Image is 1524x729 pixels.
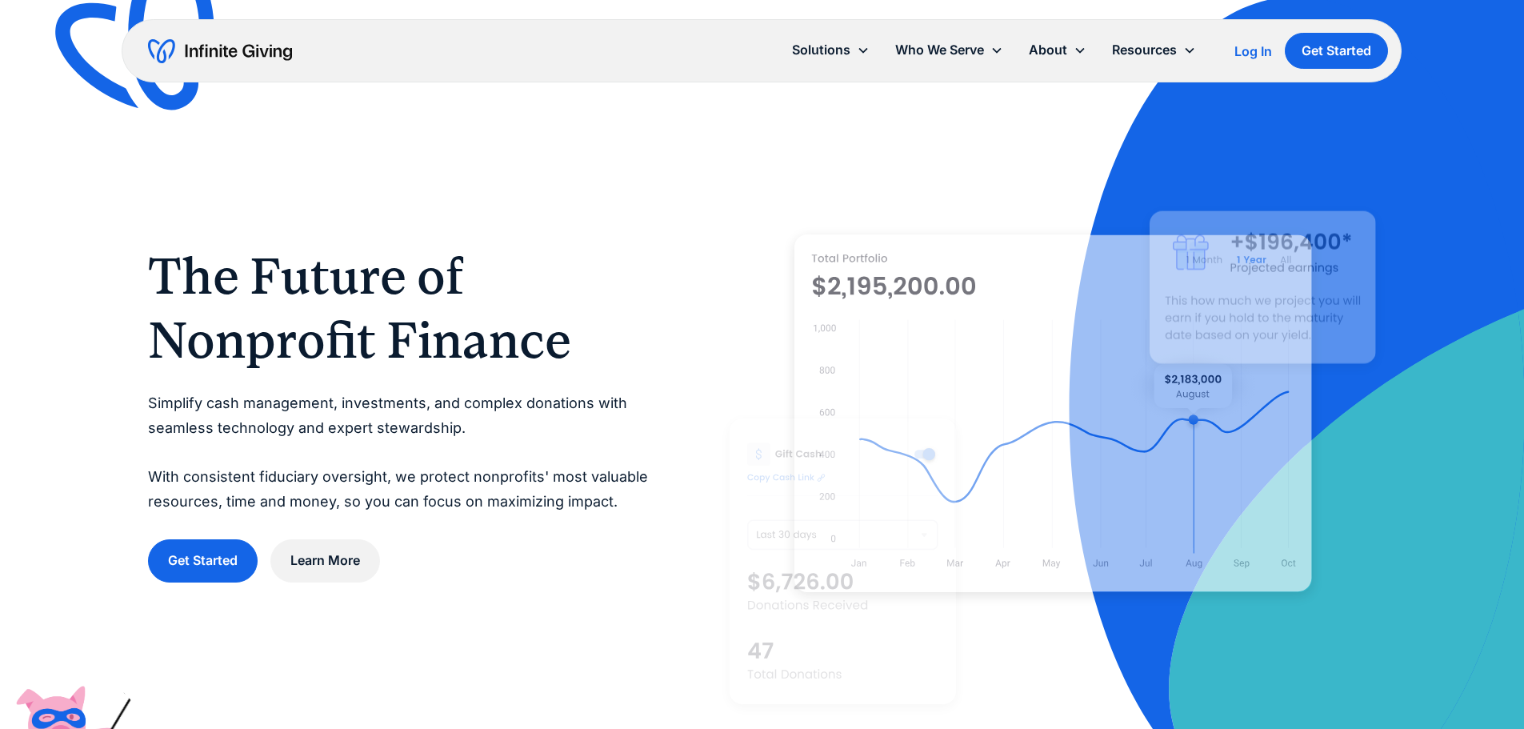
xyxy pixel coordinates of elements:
a: Learn More [270,539,380,582]
a: home [149,38,293,64]
a: Get Started [148,539,258,582]
div: Resources [1113,39,1178,61]
a: Get Started [1286,33,1389,69]
p: Simplify cash management, investments, and complex donations with seamless technology and expert ... [148,391,666,514]
img: nonprofit donation platform [794,234,1312,592]
div: Who We Serve [883,33,1017,67]
h1: The Future of Nonprofit Finance [148,244,666,372]
div: Resources [1100,33,1210,67]
div: Solutions [793,39,851,61]
div: About [1030,39,1068,61]
a: Log In [1235,42,1273,61]
div: Who We Serve [896,39,985,61]
div: Solutions [780,33,883,67]
div: About [1017,33,1100,67]
div: Log In [1235,45,1273,58]
img: donation software for nonprofits [730,419,956,704]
